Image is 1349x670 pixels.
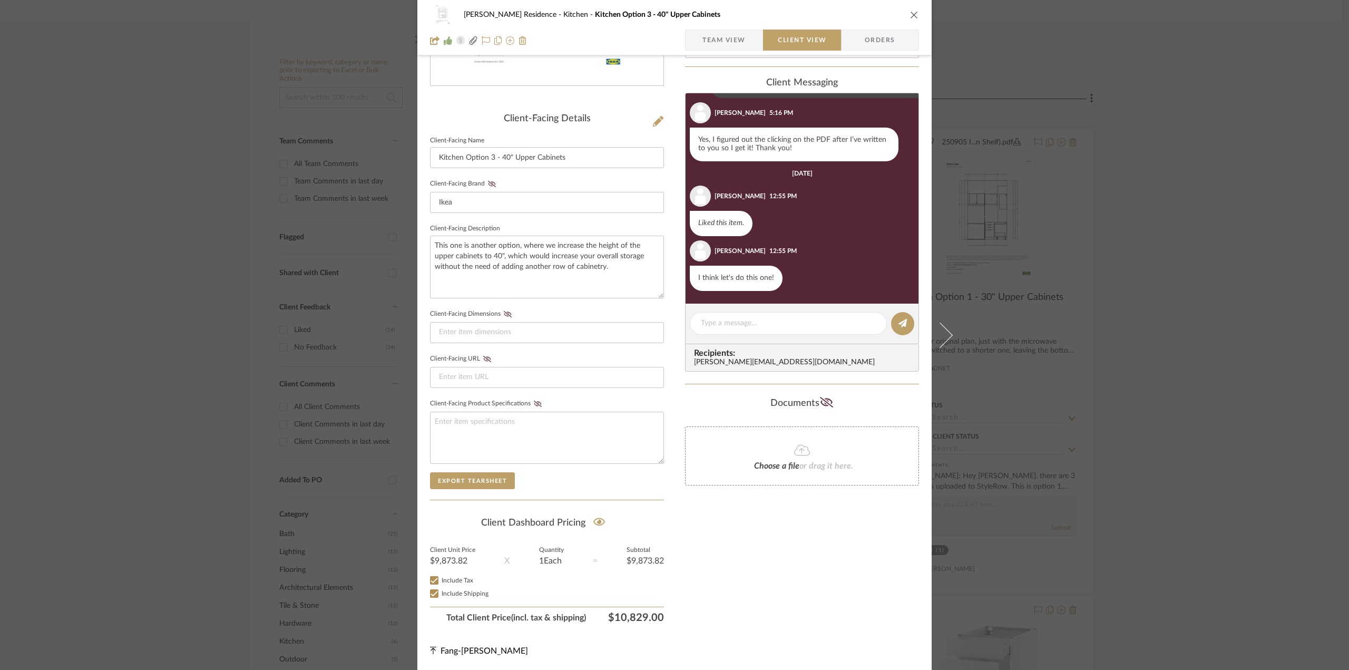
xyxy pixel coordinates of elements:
div: $9,873.82 [627,557,664,565]
div: Liked this item. [690,211,752,236]
span: (incl. tax & shipping) [511,611,586,624]
img: 816636b0-314d-409f-b552-82c24d970110_48x40.jpg [430,4,455,25]
label: Client-Facing Brand [430,180,499,188]
input: Enter Client-Facing Item Name [430,147,664,168]
span: Choose a file [754,462,799,470]
button: Client-Facing URL [480,355,494,363]
div: [DATE] [792,170,813,177]
input: Enter item dimensions [430,322,664,343]
div: Client-Facing Details [430,113,664,125]
span: [PERSON_NAME] Residence [464,11,563,18]
span: Team View [702,30,746,51]
button: Client-Facing Product Specifications [531,400,545,407]
div: [PERSON_NAME][EMAIL_ADDRESS][DOMAIN_NAME] [694,358,914,367]
label: Client Unit Price [430,548,475,553]
div: $9,873.82 [430,557,475,565]
div: [PERSON_NAME] [715,191,766,201]
label: Client-Facing Description [430,226,500,231]
span: $10,829.00 [586,611,664,624]
div: Documents [685,395,919,412]
div: Client Dashboard Pricing [430,511,664,535]
img: user_avatar.png [690,102,711,123]
button: Client-Facing Dimensions [501,310,515,318]
div: Yes, I figured out the clicking on the PDF after I’ve written to you so I get it! Thank you! [690,128,898,161]
span: Fang-[PERSON_NAME] [441,647,528,655]
label: Client-Facing Name [430,138,484,143]
div: I think let's do this one! [690,266,783,291]
span: Total Client Price [430,611,586,624]
span: Include Tax [442,577,473,584]
span: Kitchen [563,11,595,18]
div: 1 Each [539,557,564,565]
label: Client-Facing Product Specifications [430,400,545,407]
span: Client View [778,30,826,51]
button: Client-Facing Brand [485,180,499,188]
label: Quantity [539,548,564,553]
span: Recipients: [694,348,914,358]
button: close [910,10,919,20]
div: 12:55 PM [769,191,797,201]
span: Orders [853,30,907,51]
div: 5:16 PM [769,108,793,118]
img: user_avatar.png [690,186,711,207]
div: 12:55 PM [769,246,797,256]
img: Remove from project [519,36,527,45]
span: or drag it here. [799,462,853,470]
input: Enter Client-Facing Brand [430,192,664,213]
div: X [504,555,510,567]
span: Kitchen Option 3 - 40" Upper Cabinets [595,11,720,18]
img: user_avatar.png [690,240,711,261]
label: Client-Facing Dimensions [430,310,515,318]
div: [PERSON_NAME] [715,246,766,256]
button: Export Tearsheet [430,472,515,489]
div: client Messaging [685,77,919,89]
label: Subtotal [627,548,664,553]
label: Client-Facing URL [430,355,494,363]
span: Include Shipping [442,590,488,597]
div: [PERSON_NAME] [715,108,766,118]
div: = [593,555,598,567]
input: Enter item URL [430,367,664,388]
